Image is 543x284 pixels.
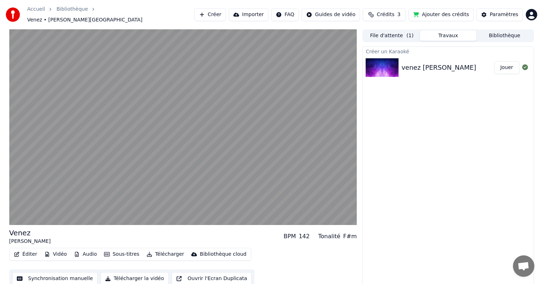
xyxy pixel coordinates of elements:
[364,30,420,41] button: File d'attente
[302,8,360,21] button: Guides de vidéo
[271,8,299,21] button: FAQ
[56,6,88,13] a: Bibliothèque
[398,11,401,18] span: 3
[363,8,406,21] button: Crédits3
[101,249,142,259] button: Sous-titres
[490,11,518,18] div: Paramètres
[9,228,51,238] div: Venez
[11,249,40,259] button: Éditer
[494,61,519,74] button: Jouer
[27,16,143,24] span: Venez • [PERSON_NAME][GEOGRAPHIC_DATA]
[41,249,70,259] button: Vidéo
[27,6,45,13] a: Accueil
[363,47,533,55] div: Créer un Karaoké
[477,30,533,41] button: Bibliothèque
[401,63,476,73] div: venez [PERSON_NAME]
[318,232,340,241] div: Tonalité
[229,8,268,21] button: Importer
[477,8,523,21] button: Paramètres
[27,6,194,24] nav: breadcrumb
[409,8,474,21] button: Ajouter des crédits
[406,32,414,39] span: ( 1 )
[420,30,477,41] button: Travaux
[144,249,187,259] button: Télécharger
[299,232,310,241] div: 142
[377,11,394,18] span: Crédits
[71,249,100,259] button: Audio
[200,251,246,258] div: Bibliothèque cloud
[6,8,20,22] img: youka
[513,255,534,277] div: Ouvrir le chat
[194,8,226,21] button: Créer
[343,232,357,241] div: F#m
[9,238,51,245] div: [PERSON_NAME]
[283,232,296,241] div: BPM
